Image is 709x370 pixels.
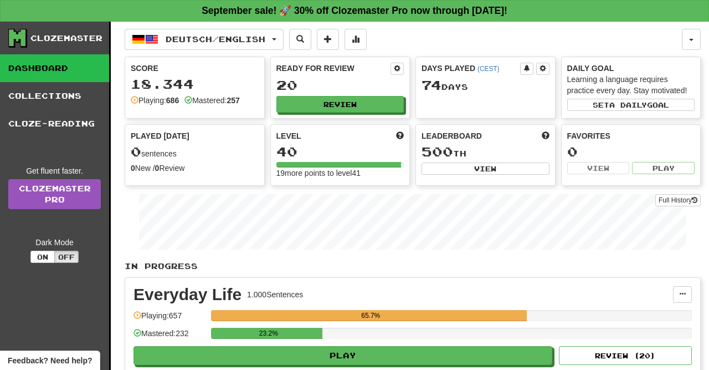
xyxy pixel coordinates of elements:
[422,78,549,93] div: Day s
[133,346,552,365] button: Play
[131,145,259,159] div: sentences
[155,164,160,173] strong: 0
[542,130,549,141] span: This week in points, UTC
[276,145,404,159] div: 40
[422,77,441,93] span: 74
[632,162,695,174] button: Play
[559,346,692,365] button: Review (20)
[8,237,101,248] div: Dark Mode
[276,78,404,92] div: 20
[289,29,311,50] button: Search sentences
[131,164,135,173] strong: 0
[276,168,404,179] div: 19 more points to level 41
[133,286,242,303] div: Everyday Life
[422,163,549,175] button: View
[276,63,391,74] div: Ready for Review
[567,130,695,141] div: Favorites
[317,29,339,50] button: Add sentence to collection
[214,328,322,339] div: 23.2%
[8,179,101,209] a: ClozemasterPro
[184,95,240,106] div: Mastered:
[131,163,259,174] div: New / Review
[567,99,695,111] button: Seta dailygoal
[567,74,695,96] div: Learning a language requires practice every day. Stay motivated!
[276,130,301,141] span: Level
[345,29,367,50] button: More stats
[247,289,303,300] div: 1.000 Sentences
[54,251,79,263] button: Off
[567,63,695,74] div: Daily Goal
[8,165,101,176] div: Get fluent faster.
[567,162,630,174] button: View
[166,96,179,105] strong: 686
[125,261,701,272] p: In Progress
[131,144,141,159] span: 0
[477,65,500,73] a: (CEST)
[131,77,259,91] div: 18.344
[609,101,647,109] span: a daily
[396,130,404,141] span: Score more points to level up
[422,144,453,159] span: 500
[8,355,92,366] span: Open feedback widget
[422,145,549,159] div: th
[30,251,55,263] button: On
[214,310,527,321] div: 65.7%
[133,310,205,328] div: Playing: 657
[422,130,482,141] span: Leaderboard
[131,95,179,106] div: Playing:
[166,34,265,44] span: Deutsch / English
[227,96,239,105] strong: 257
[125,29,284,50] button: Deutsch/English
[276,96,404,113] button: Review
[422,63,520,74] div: Days Played
[567,145,695,159] div: 0
[655,194,701,206] button: Full History
[202,5,507,16] strong: September sale! 🚀 30% off Clozemaster Pro now through [DATE]!
[30,33,102,44] div: Clozemaster
[131,130,189,141] span: Played [DATE]
[133,328,205,346] div: Mastered: 232
[131,63,259,74] div: Score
